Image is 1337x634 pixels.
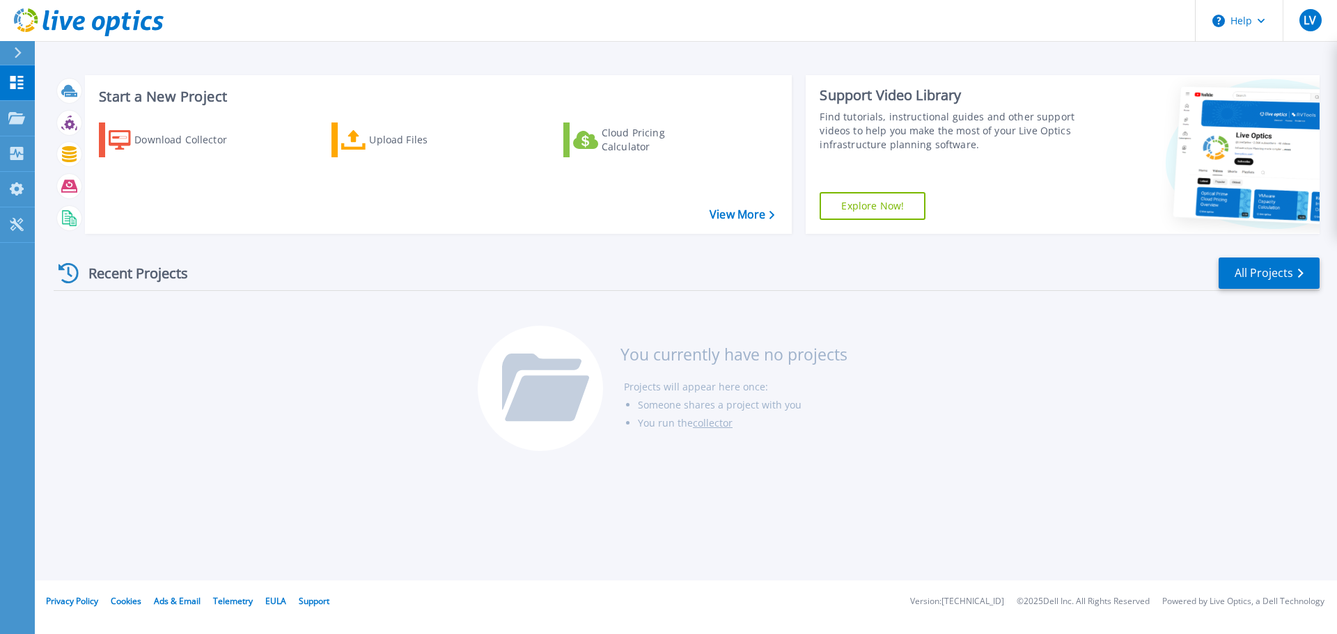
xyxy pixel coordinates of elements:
a: Privacy Policy [46,595,98,607]
a: Support [299,595,329,607]
h3: You currently have no projects [620,347,847,362]
div: Find tutorials, instructional guides and other support videos to help you make the most of your L... [820,110,1081,152]
a: Explore Now! [820,192,925,220]
li: Someone shares a project with you [638,396,847,414]
a: All Projects [1219,257,1320,289]
div: Upload Files [369,126,480,154]
a: Upload Files [331,122,487,157]
div: Support Video Library [820,86,1081,104]
span: LV [1304,15,1316,26]
div: Download Collector [134,126,246,154]
a: Telemetry [213,595,253,607]
h3: Start a New Project [99,89,774,104]
div: Recent Projects [54,256,207,290]
a: View More [710,208,774,221]
a: Cloud Pricing Calculator [563,122,719,157]
li: You run the [638,414,847,432]
li: Powered by Live Optics, a Dell Technology [1162,597,1324,606]
li: Projects will appear here once: [624,378,847,396]
a: Download Collector [99,122,254,157]
a: Ads & Email [154,595,201,607]
a: collector [693,416,733,429]
li: Version: [TECHNICAL_ID] [910,597,1004,606]
a: Cookies [111,595,141,607]
div: Cloud Pricing Calculator [602,126,713,154]
li: © 2025 Dell Inc. All Rights Reserved [1017,597,1150,606]
a: EULA [265,595,286,607]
